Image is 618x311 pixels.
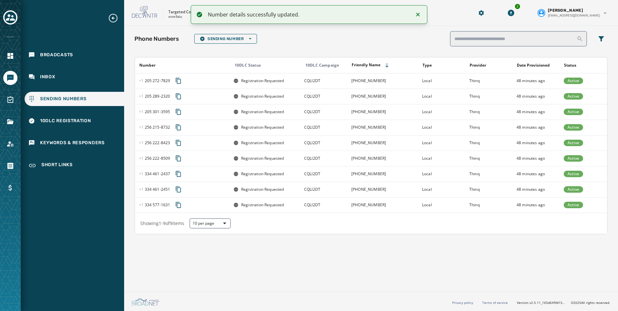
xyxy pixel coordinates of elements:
[189,218,231,229] button: 10 per page
[168,15,182,19] p: ovnr3siu
[535,5,610,20] button: User settings
[241,187,284,192] span: Registration Requested
[200,36,251,41] span: Sending Number
[529,300,566,305] span: v2.5.11_165d649fd1592c218755210ebffa1e5a55c3084e
[193,221,228,226] span: 10 per page
[25,136,124,150] a: Navigate to Keywords & Responders
[304,124,320,130] span: Targeted Connect will use this campaign to send political get out the vote messages, gather infor...
[418,166,465,182] td: Local
[304,109,320,114] span: Targeted Connect will use this campaign to send political get out the vote messages, gather infor...
[568,171,579,177] span: Active
[139,94,170,99] span: 205 289 - 2320
[548,13,600,18] span: [EMAIL_ADDRESS][DOMAIN_NAME]
[418,197,465,213] td: Local
[235,63,300,68] div: 10DLC Status
[241,171,284,177] span: Registration Requested
[465,104,513,120] td: Thinq
[304,187,320,192] span: Targeted Connect will use this campaign to send political get out the vote messages, gather infor...
[595,32,608,45] button: Filters menu
[465,151,513,166] td: Thinq
[304,202,320,208] span: Targeted Connect will use this campaign to send political get out the vote messages, gather infor...
[3,159,17,173] a: Navigate to Orders
[465,182,513,197] td: Thinq
[548,8,583,13] span: [PERSON_NAME]
[465,135,513,151] td: Thinq
[465,73,513,89] td: Thinq
[139,140,145,145] span: +1
[347,151,418,166] td: [PHONE_NUMBER]
[347,104,418,120] td: [PHONE_NUMBER]
[194,34,257,44] button: Sending Number
[418,120,465,135] td: Local
[347,135,418,151] td: [PHONE_NUMBER]
[139,93,145,99] span: +1
[173,184,184,195] button: Copy phone number to clipboard
[347,73,418,89] td: [PHONE_NUMBER]
[139,171,145,177] span: +1
[173,122,184,133] button: Copy phone number to clipboard
[568,202,579,208] span: Active
[347,120,418,135] td: [PHONE_NUMBER]
[139,187,145,192] span: +1
[139,109,145,114] span: +1
[139,155,145,161] span: +1
[517,300,566,305] span: Version
[418,73,465,89] td: Local
[173,137,184,149] button: Copy phone number to clipboard
[25,158,124,173] a: Navigate to Short Links
[173,168,184,180] button: Copy phone number to clipboard
[568,140,579,145] span: Active
[173,199,184,211] button: Copy phone number to clipboard
[418,151,465,166] td: Local
[568,156,579,161] span: Active
[137,60,158,70] button: Sort by [object Object]
[452,300,473,305] a: Privacy policy
[208,11,409,18] div: Number details successfully updated.
[241,109,284,114] span: Registration Requested
[568,109,579,114] span: Active
[139,78,145,83] span: +1
[513,104,560,120] td: 48 minutes ago
[40,118,91,124] span: 10DLC Registration
[168,9,202,15] p: Targeted Connect
[25,70,124,84] a: Navigate to Inbox
[418,182,465,197] td: Local
[561,60,579,70] button: Sort by [object Object]
[139,109,170,114] span: 205 301 - 3595
[513,197,560,213] td: 48 minutes ago
[241,140,284,145] span: Registration Requested
[173,75,184,87] button: Copy phone number to clipboard
[465,120,513,135] td: Thinq
[40,140,105,146] span: Keywords & Responders
[173,91,184,102] button: Copy phone number to clipboard
[513,120,560,135] td: 48 minutes ago
[108,13,123,23] button: Expand sub nav menu
[568,94,579,99] span: Active
[304,78,320,83] span: Targeted Connect will use this campaign to send political get out the vote messages, gather infor...
[40,74,55,80] span: Inbox
[3,181,17,195] a: Navigate to Billing
[139,125,170,130] span: 256 215 - 8732
[3,10,17,25] button: Toggle account select drawer
[475,7,487,19] button: Manage global settings
[347,197,418,213] td: [PHONE_NUMBER]
[513,151,560,166] td: 48 minutes ago
[568,125,579,130] span: Active
[40,96,87,102] span: Sending Numbers
[241,202,284,208] span: Registration Requested
[568,187,579,192] span: Active
[347,89,418,104] td: [PHONE_NUMBER]
[418,89,465,104] td: Local
[465,166,513,182] td: Thinq
[139,202,145,208] span: +1
[40,52,73,58] span: Broadcasts
[505,7,517,19] button: Download Menu
[513,89,560,104] td: 48 minutes ago
[465,197,513,213] td: Thinq
[568,78,579,83] span: Active
[304,140,320,145] span: Targeted Connect will use this campaign to send political get out the vote messages, gather infor...
[41,162,73,169] span: Short Links
[347,182,418,197] td: [PHONE_NUMBER]
[482,300,508,305] a: Terms of service
[467,60,489,70] button: Sort by [object Object]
